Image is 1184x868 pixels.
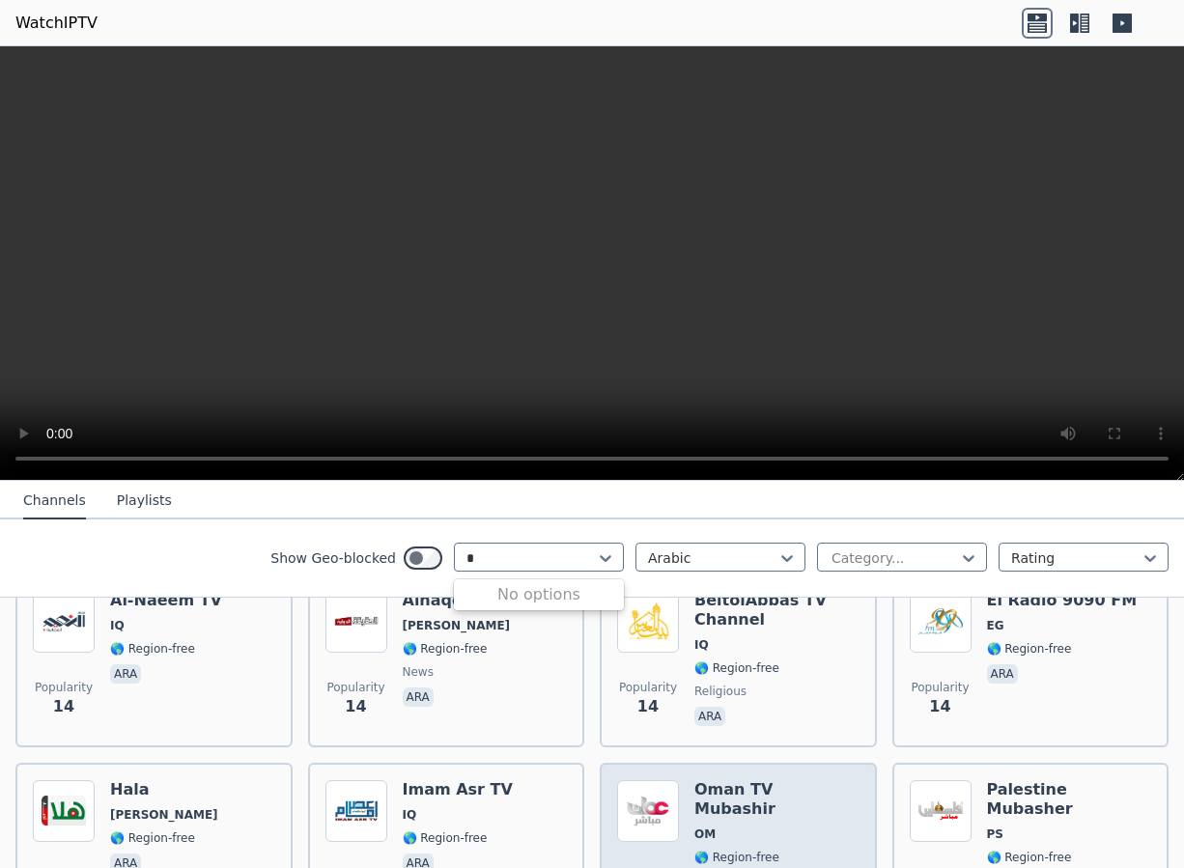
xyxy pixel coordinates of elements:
[325,591,387,653] img: Alhaqeqa Aldawlia
[910,591,972,653] img: El Radio 9090 FM
[987,826,1003,842] span: PS
[617,591,679,653] img: BeitolAbbas TV Channel
[619,680,677,695] span: Popularity
[454,583,624,606] div: No options
[694,826,716,842] span: OM
[15,12,98,35] a: WatchIPTV
[987,618,1004,633] span: EG
[325,780,387,842] img: Imam Asr TV
[911,680,969,695] span: Popularity
[694,780,860,819] h6: Oman TV Mubashir
[403,618,511,633] span: [PERSON_NAME]
[694,684,747,699] span: religious
[110,591,222,610] h6: Al-Naeem TV
[403,780,513,799] h6: Imam Asr TV
[403,641,488,657] span: 🌎 Region-free
[53,695,74,718] span: 14
[345,695,366,718] span: 14
[110,780,218,799] h6: Hala
[110,830,195,846] span: 🌎 Region-free
[403,687,434,707] p: ara
[403,807,417,823] span: IQ
[110,618,125,633] span: IQ
[403,830,488,846] span: 🌎 Region-free
[110,641,195,657] span: 🌎 Region-free
[33,780,95,842] img: Hala
[110,807,218,823] span: [PERSON_NAME]
[326,680,384,695] span: Popularity
[35,680,93,695] span: Popularity
[270,548,396,568] label: Show Geo-blocked
[929,695,950,718] span: 14
[403,664,434,680] span: news
[987,591,1138,610] h6: El Radio 9090 FM
[694,637,709,653] span: IQ
[23,483,86,519] button: Channels
[987,850,1072,865] span: 🌎 Region-free
[117,483,172,519] button: Playlists
[617,780,679,842] img: Oman TV Mubashir
[694,660,779,676] span: 🌎 Region-free
[987,641,1072,657] span: 🌎 Region-free
[910,780,972,842] img: Palestine Mubasher
[637,695,659,718] span: 14
[694,707,725,726] p: ara
[987,664,1018,684] p: ara
[987,780,1152,819] h6: Palestine Mubasher
[694,850,779,865] span: 🌎 Region-free
[110,664,141,684] p: ara
[694,591,860,630] h6: BeitolAbbas TV Channel
[403,591,564,610] h6: Alhaqeqa Aldawlia
[33,591,95,653] img: Al-Naeem TV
